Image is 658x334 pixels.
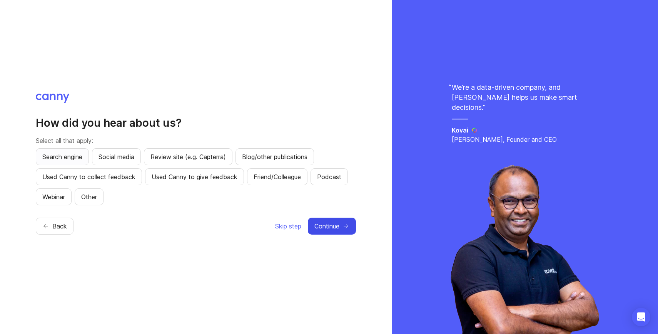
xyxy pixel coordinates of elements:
img: Canny logo [36,94,69,103]
p: Select all that apply: [36,136,356,145]
span: Friend/Colleague [254,172,301,181]
button: Review site (e.g. Capterra) [144,148,232,165]
button: Other [75,188,104,205]
button: Used Canny to give feedback [145,168,244,185]
span: Continue [314,222,339,231]
span: Other [81,192,97,201]
span: Review site (e.g. Capterra) [150,152,226,161]
span: Used Canny to give feedback [152,172,237,181]
span: Back [52,222,67,231]
button: Back [36,218,73,235]
span: Webinar [42,192,65,201]
div: Open Intercom Messenger [632,308,650,326]
img: Kovai logo [471,127,478,133]
span: Blog/other publications [242,152,307,161]
button: Blog/other publications [235,148,314,165]
h2: How did you hear about us? [36,116,356,130]
h5: Kovai [452,126,468,135]
span: Podcast [317,172,341,181]
span: Search engine [42,152,82,161]
span: Used Canny to collect feedback [42,172,135,181]
span: Social media [99,152,134,161]
button: Used Canny to collect feedback [36,168,142,185]
button: Search engine [36,148,89,165]
button: Social media [92,148,141,165]
button: Friend/Colleague [247,168,307,185]
button: Podcast [311,168,348,185]
p: We’re a data-driven company, and [PERSON_NAME] helps us make smart decisions. " [452,82,598,112]
button: Webinar [36,188,72,205]
img: saravana-fdffc8c2a6fa09d1791ca03b1e989ae1.webp [451,164,599,334]
button: Skip step [275,218,302,235]
span: Skip step [275,222,301,231]
button: Continue [308,218,356,235]
p: [PERSON_NAME], Founder and CEO [452,135,598,144]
